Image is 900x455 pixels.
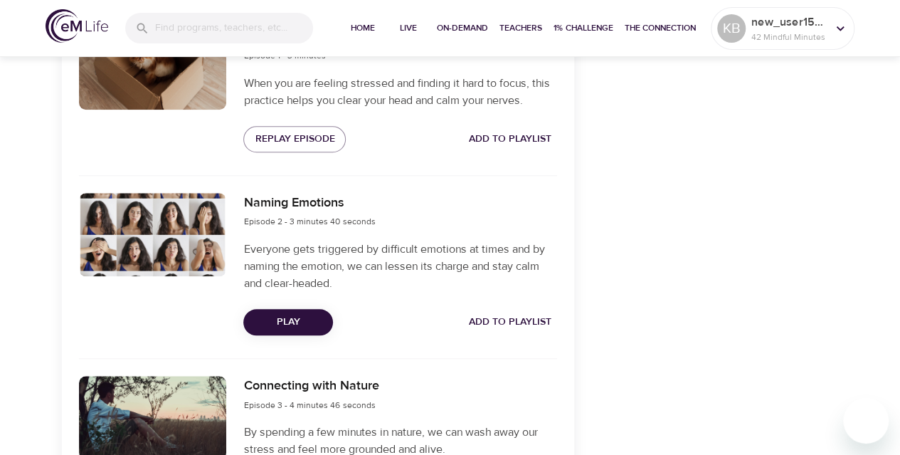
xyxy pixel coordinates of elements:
[843,398,889,444] iframe: Button to launch messaging window
[255,313,322,331] span: Play
[346,21,380,36] span: Home
[469,313,551,331] span: Add to Playlist
[391,21,425,36] span: Live
[469,130,551,148] span: Add to Playlist
[243,241,556,292] p: Everyone gets triggered by difficult emotions at times and by naming the emotion, we can lessen i...
[243,193,375,214] h6: Naming Emotions
[243,75,556,109] p: When you are feeling stressed and finding it hard to focus, this practice helps you clear your he...
[46,9,108,43] img: logo
[554,21,613,36] span: 1% Challenge
[243,399,375,411] span: Episode 3 - 4 minutes 46 seconds
[717,14,746,43] div: KB
[255,130,334,148] span: Replay Episode
[243,216,375,227] span: Episode 2 - 3 minutes 40 seconds
[243,126,346,152] button: Replay Episode
[625,21,696,36] span: The Connection
[751,31,827,43] p: 42 Mindful Minutes
[463,126,557,152] button: Add to Playlist
[751,14,827,31] p: new_user1566398724
[437,21,488,36] span: On-Demand
[499,21,542,36] span: Teachers
[155,13,313,43] input: Find programs, teachers, etc...
[243,309,333,335] button: Play
[243,376,378,397] h6: Connecting with Nature
[463,309,557,335] button: Add to Playlist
